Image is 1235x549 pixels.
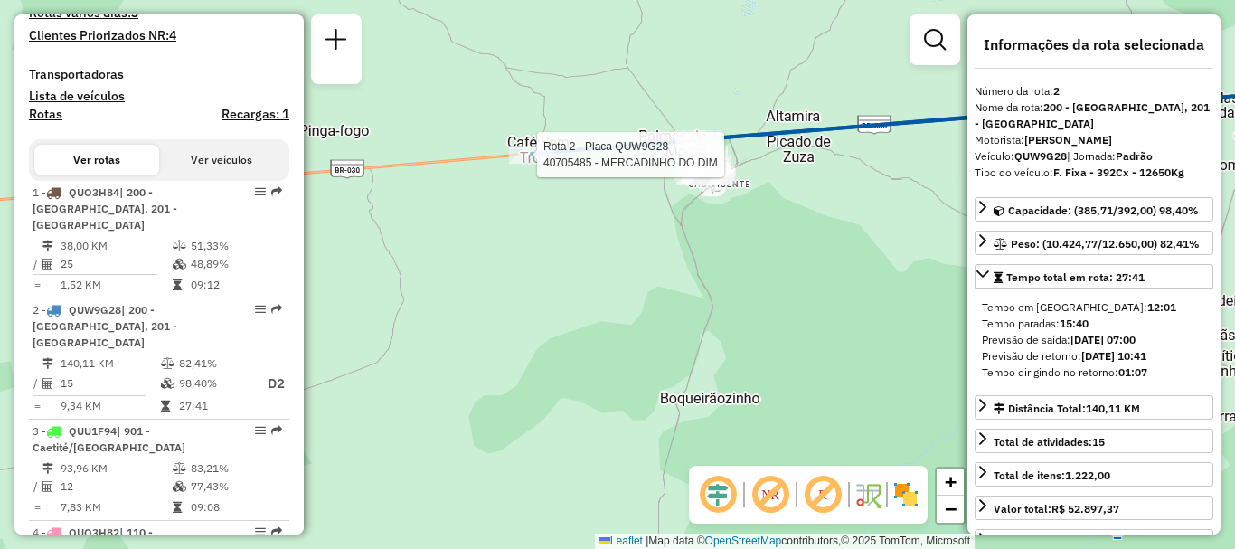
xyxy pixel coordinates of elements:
i: Tempo total em rota [161,401,170,412]
img: Exibir/Ocultar setores [891,480,920,509]
span: | Jornada: [1067,149,1153,163]
strong: Padrão [1116,149,1153,163]
span: 140,11 KM [1086,402,1140,415]
a: OpenStreetMap [705,535,782,547]
a: Peso: (10.424,77/12.650,00) 82,41% [975,231,1213,255]
span: Exibir rótulo [801,473,844,516]
td: 38,00 KM [60,237,172,255]
span: + [945,470,957,493]
div: Número da rota: [975,83,1213,99]
div: Distância Total: [994,401,1140,417]
td: 82,41% [178,355,250,373]
td: 7,83 KM [60,498,172,516]
div: Map data © contributors,© 2025 TomTom, Microsoft [595,534,975,549]
div: Tempo em [GEOGRAPHIC_DATA]: [982,299,1206,316]
span: 2 - [33,303,177,349]
td: 48,89% [190,255,281,273]
em: Opções [255,425,266,436]
a: Exibir filtros [917,22,953,58]
td: / [33,478,42,496]
span: | [646,535,648,547]
strong: 4 [169,27,176,43]
a: Rotas [29,107,62,122]
i: % de utilização da cubagem [161,378,174,389]
h4: Lista de veículos [29,89,289,104]
a: Total de atividades:15 [975,429,1213,453]
img: Fluxo de ruas [853,480,882,509]
span: Total de atividades: [994,435,1105,449]
span: QUU1F94 [69,424,117,438]
strong: QUW9G28 [1014,149,1067,163]
span: Exibir NR [749,473,792,516]
button: Ver veículos [159,145,284,175]
h4: Transportadoras [29,67,289,82]
div: Veículo: [975,148,1213,165]
td: 12 [60,478,172,496]
strong: F. Fixa - 392Cx - 12650Kg [1053,166,1184,179]
a: Tempo total em rota: 27:41 [975,264,1213,289]
h4: Rotas vários dias: [29,5,289,21]
a: Zoom out [937,496,964,523]
em: Rota exportada [271,526,282,537]
i: % de utilização da cubagem [173,259,186,270]
i: Distância Total [42,241,53,251]
td: = [33,397,42,415]
i: Distância Total [42,463,53,474]
h4: Clientes Priorizados NR: [29,28,289,43]
strong: 1.222,00 [1065,469,1110,482]
td: / [33,255,42,273]
span: QUW9G28 [69,303,121,317]
strong: 12:01 [1147,300,1176,314]
a: Zoom in [937,469,964,496]
div: Total de itens: [994,468,1110,484]
strong: 200 - [GEOGRAPHIC_DATA], 201 - [GEOGRAPHIC_DATA] [975,100,1210,130]
button: Ver rotas [34,145,159,175]
em: Opções [255,186,266,197]
td: 09:12 [190,276,281,294]
em: Rota exportada [271,304,282,315]
em: Rota exportada [271,425,282,436]
span: | 200 - [GEOGRAPHIC_DATA], 201 - [GEOGRAPHIC_DATA] [33,185,177,232]
a: Nova sessão e pesquisa [318,22,354,62]
div: Previsão de retorno: [982,348,1206,364]
td: 1,52 KM [60,276,172,294]
td: = [33,276,42,294]
div: Tipo do veículo: [975,165,1213,181]
h4: Recargas: 1 [222,107,289,122]
i: % de utilização do peso [161,358,174,369]
span: Peso: (10.424,77/12.650,00) 82,41% [1011,237,1200,251]
span: QUO3H82 [69,525,119,539]
span: Capacidade: (385,71/392,00) 98,40% [1008,204,1199,217]
i: Total de Atividades [42,481,53,492]
i: Tempo total em rota [173,502,182,513]
a: Capacidade: (385,71/392,00) 98,40% [975,197,1213,222]
td: 83,21% [190,459,281,478]
strong: [DATE] 10:41 [1081,349,1146,363]
td: / [33,373,42,395]
span: QUO3H84 [69,185,119,199]
a: Total de itens:1.222,00 [975,462,1213,487]
strong: 2 [1053,84,1060,98]
div: Nome da rota: [975,99,1213,132]
span: | 200 - [GEOGRAPHIC_DATA], 201 - [GEOGRAPHIC_DATA] [33,303,177,349]
div: Tempo total em rota: 27:41 [975,292,1213,388]
span: Ocultar deslocamento [696,473,740,516]
td: 98,40% [178,373,250,395]
td: 140,11 KM [60,355,160,373]
h4: Informações da rota selecionada [975,36,1213,53]
a: Valor total:R$ 52.897,37 [975,496,1213,520]
td: 77,43% [190,478,281,496]
p: D2 [252,374,285,394]
td: 09:08 [190,498,281,516]
strong: 15:40 [1060,317,1089,330]
i: Distância Total [42,358,53,369]
strong: R$ 52.897,37 [1051,502,1119,516]
span: 3 - [33,424,185,454]
span: Tempo total em rota: 27:41 [1006,270,1145,284]
span: 1 - [33,185,177,232]
td: 27:41 [178,397,250,415]
a: Leaflet [599,535,643,547]
i: Tempo total em rota [173,279,182,290]
strong: 15 [1092,435,1105,449]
